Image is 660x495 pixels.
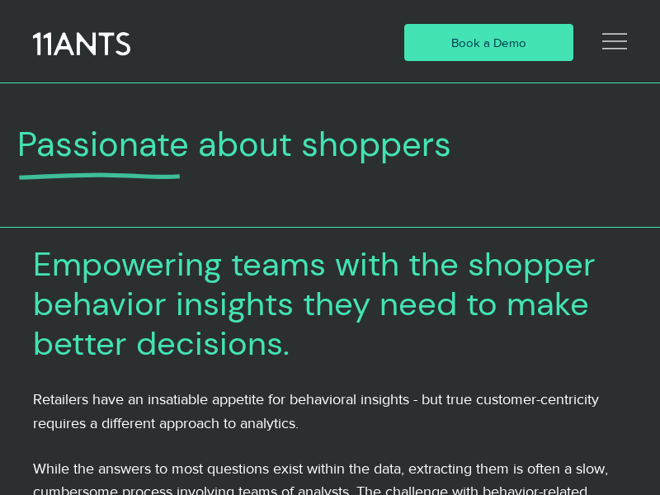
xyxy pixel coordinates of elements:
[17,122,451,167] span: Passionate about shoppers
[602,29,627,54] svg: Open Site Navigation
[33,243,596,365] span: Empowering teams with the shopper behavior insights they need to make better decisions.
[33,391,599,431] span: Retailers have an insatiable appetite for behavioral insights - but true customer-centricity requ...
[404,24,573,61] a: Book a Demo
[451,34,526,51] span: Book a Demo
